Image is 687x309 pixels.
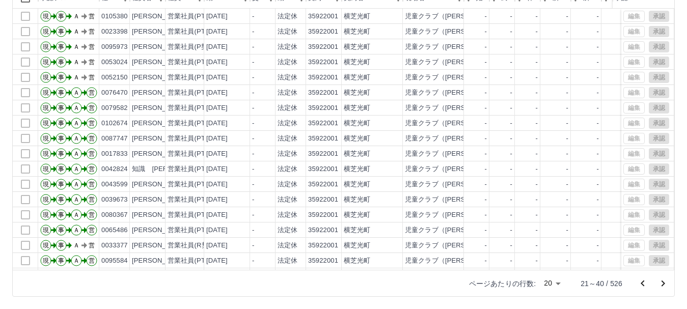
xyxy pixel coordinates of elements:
[73,104,79,111] text: Ａ
[344,42,371,52] div: 横芝光町
[132,149,187,159] div: [PERSON_NAME]
[485,42,487,52] div: -
[485,134,487,144] div: -
[73,242,79,249] text: Ａ
[278,226,297,235] div: 法定休
[252,149,254,159] div: -
[132,119,187,128] div: [PERSON_NAME]
[168,12,221,21] div: 営業社員(PT契約)
[597,195,599,205] div: -
[308,134,338,144] div: 35922001
[168,134,221,144] div: 営業社員(PT契約)
[536,119,538,128] div: -
[58,242,64,249] text: 事
[536,149,538,159] div: -
[536,103,538,113] div: -
[206,27,228,37] div: [DATE]
[252,210,254,220] div: -
[510,149,512,159] div: -
[566,58,568,67] div: -
[344,12,371,21] div: 横芝光町
[485,180,487,189] div: -
[278,119,297,128] div: 法定休
[43,28,49,35] text: 現
[58,120,64,127] text: 事
[510,134,512,144] div: -
[43,89,49,96] text: 現
[540,276,564,291] div: 20
[58,13,64,20] text: 事
[73,165,79,173] text: Ａ
[58,181,64,188] text: 事
[132,226,187,235] div: [PERSON_NAME]
[168,27,221,37] div: 営業社員(PT契約)
[485,164,487,174] div: -
[89,150,95,157] text: 営
[252,12,254,21] div: -
[89,196,95,203] text: 営
[566,119,568,128] div: -
[485,226,487,235] div: -
[58,196,64,203] text: 事
[206,241,228,250] div: [DATE]
[308,12,338,21] div: 35922001
[566,103,568,113] div: -
[168,58,221,67] div: 営業社員(PT契約)
[597,241,599,250] div: -
[536,226,538,235] div: -
[89,242,95,249] text: 営
[278,256,297,266] div: 法定休
[344,103,371,113] div: 横芝光町
[566,226,568,235] div: -
[536,88,538,98] div: -
[566,73,568,82] div: -
[43,227,49,234] text: 現
[566,195,568,205] div: -
[510,88,512,98] div: -
[101,149,128,159] div: 0017833
[252,119,254,128] div: -
[43,13,49,20] text: 現
[101,210,128,220] div: 0080367
[252,88,254,98] div: -
[73,13,79,20] text: Ａ
[405,27,621,37] div: 児童クラブ（[PERSON_NAME]・横芝小学校・上堺小学校児童クラブ）
[89,181,95,188] text: 営
[206,180,228,189] div: [DATE]
[308,149,338,159] div: 35922001
[132,134,187,144] div: [PERSON_NAME]
[168,195,221,205] div: 営業社員(PT契約)
[405,73,621,82] div: 児童クラブ（[PERSON_NAME]・横芝小学校・上堺小学校児童クラブ）
[405,195,621,205] div: 児童クラブ（[PERSON_NAME]・横芝小学校・上堺小学校児童クラブ）
[43,196,49,203] text: 現
[206,12,228,21] div: [DATE]
[566,42,568,52] div: -
[43,242,49,249] text: 現
[597,119,599,128] div: -
[58,211,64,218] text: 事
[485,58,487,67] div: -
[132,73,187,82] div: [PERSON_NAME]
[566,12,568,21] div: -
[89,28,95,35] text: 営
[308,226,338,235] div: 35922001
[89,13,95,20] text: 営
[73,211,79,218] text: Ａ
[344,164,371,174] div: 横芝光町
[344,180,371,189] div: 横芝光町
[485,27,487,37] div: -
[405,134,621,144] div: 児童クラブ（[PERSON_NAME]・横芝小学校・上堺小学校児童クラブ）
[405,42,621,52] div: 児童クラブ（[PERSON_NAME]・横芝小学校・上堺小学校児童クラブ）
[485,12,487,21] div: -
[278,88,297,98] div: 法定休
[536,73,538,82] div: -
[344,134,371,144] div: 横芝光町
[405,180,621,189] div: 児童クラブ（[PERSON_NAME]・横芝小学校・上堺小学校児童クラブ）
[252,58,254,67] div: -
[308,180,338,189] div: 35922001
[168,210,221,220] div: 営業社員(PT契約)
[73,59,79,66] text: Ａ
[132,103,187,113] div: [PERSON_NAME]
[58,28,64,35] text: 事
[405,210,621,220] div: 児童クラブ（[PERSON_NAME]・横芝小学校・上堺小学校児童クラブ）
